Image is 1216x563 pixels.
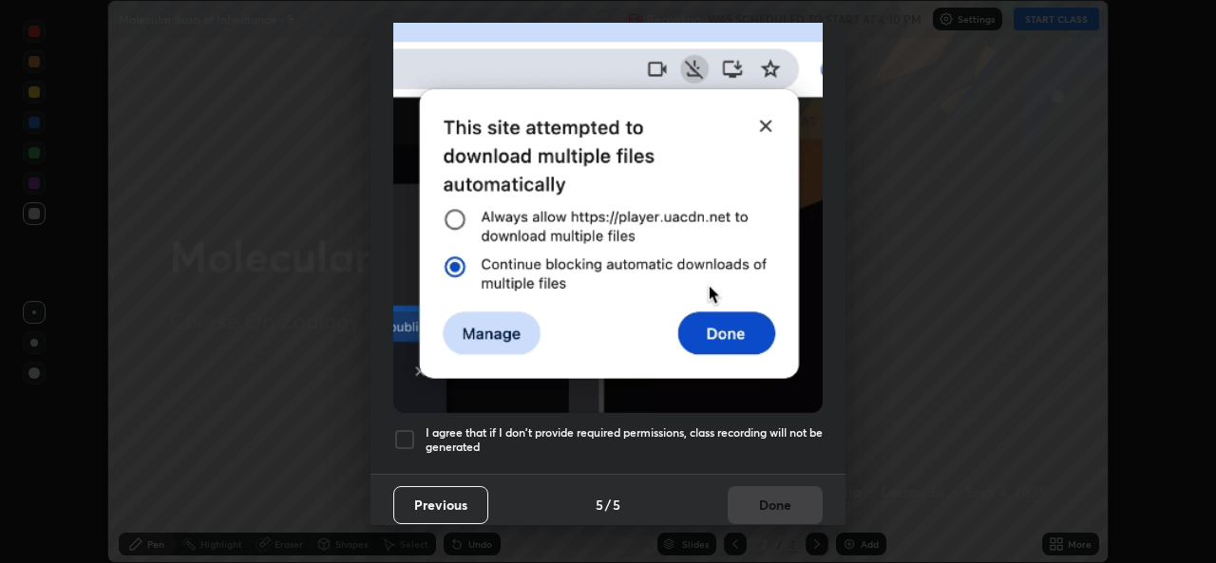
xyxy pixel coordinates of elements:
button: Previous [393,486,488,524]
h4: 5 [596,495,603,515]
h4: 5 [613,495,620,515]
h4: / [605,495,611,515]
h5: I agree that if I don't provide required permissions, class recording will not be generated [426,425,823,455]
